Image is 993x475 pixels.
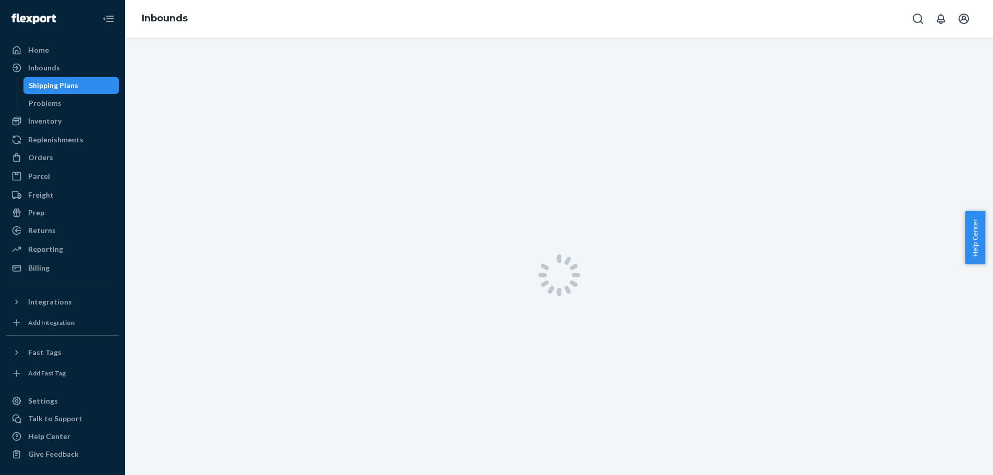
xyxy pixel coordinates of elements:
[28,116,62,126] div: Inventory
[6,294,119,310] button: Integrations
[28,413,82,424] div: Talk to Support
[28,369,66,377] div: Add Fast Tag
[6,365,119,382] a: Add Fast Tag
[6,344,119,361] button: Fast Tags
[28,431,70,442] div: Help Center
[965,211,985,264] button: Help Center
[930,8,951,29] button: Open notifications
[6,428,119,445] a: Help Center
[28,152,53,163] div: Orders
[28,171,50,181] div: Parcel
[28,208,44,218] div: Prep
[28,135,83,145] div: Replenishments
[133,4,196,34] ol: breadcrumbs
[28,225,56,236] div: Returns
[28,63,60,73] div: Inbounds
[6,113,119,129] a: Inventory
[6,241,119,258] a: Reporting
[11,14,56,24] img: Flexport logo
[6,131,119,148] a: Replenishments
[6,260,119,276] a: Billing
[29,80,78,91] div: Shipping Plans
[6,187,119,203] a: Freight
[23,77,119,94] a: Shipping Plans
[6,168,119,185] a: Parcel
[6,222,119,239] a: Returns
[6,42,119,58] a: Home
[908,8,928,29] button: Open Search Box
[28,190,54,200] div: Freight
[29,98,62,108] div: Problems
[28,45,49,55] div: Home
[6,314,119,331] a: Add Integration
[6,204,119,221] a: Prep
[6,446,119,462] button: Give Feedback
[28,347,62,358] div: Fast Tags
[28,263,50,273] div: Billing
[28,244,63,254] div: Reporting
[6,59,119,76] a: Inbounds
[6,410,119,427] button: Talk to Support
[28,318,75,327] div: Add Integration
[23,95,119,112] a: Problems
[953,8,974,29] button: Open account menu
[28,449,79,459] div: Give Feedback
[6,149,119,166] a: Orders
[28,297,72,307] div: Integrations
[6,393,119,409] a: Settings
[98,8,119,29] button: Close Navigation
[142,13,188,24] a: Inbounds
[28,396,58,406] div: Settings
